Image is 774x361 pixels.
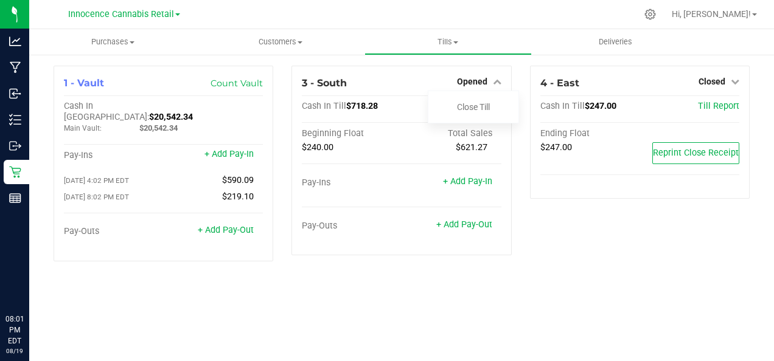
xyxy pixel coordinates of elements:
[699,77,725,86] span: Closed
[302,101,346,111] span: Cash In Till
[197,36,363,47] span: Customers
[204,149,254,159] a: + Add Pay-In
[9,61,21,74] inline-svg: Manufacturing
[457,77,487,86] span: Opened
[29,29,197,55] a: Purchases
[12,264,49,300] iframe: Resource center
[582,36,649,47] span: Deliveries
[585,101,616,111] span: $247.00
[64,176,129,185] span: [DATE] 4:02 PM EDT
[540,128,640,139] div: Ending Float
[302,221,402,232] div: Pay-Outs
[5,314,24,346] p: 08:01 PM EDT
[9,166,21,178] inline-svg: Retail
[443,176,492,187] a: + Add Pay-In
[211,78,263,89] a: Count Vault
[68,9,174,19] span: Innocence Cannabis Retail
[29,36,197,47] span: Purchases
[436,219,492,230] a: + Add Pay-Out
[198,225,254,235] a: + Add Pay-Out
[197,29,364,55] a: Customers
[302,142,333,153] span: $240.00
[643,9,658,20] div: Manage settings
[64,193,129,201] span: [DATE] 8:02 PM EDT
[149,112,193,122] span: $20,542.34
[652,142,739,164] button: Reprint Close Receipt
[672,9,751,19] span: Hi, [PERSON_NAME]!
[222,175,254,185] span: $590.09
[9,114,21,126] inline-svg: Inventory
[64,77,104,89] span: 1 - Vault
[64,124,102,132] span: Main Vault:
[64,150,164,161] div: Pay-Ins
[9,35,21,47] inline-svg: Analytics
[698,101,739,111] a: Till Report
[9,88,21,100] inline-svg: Inbound
[302,177,402,188] div: Pay-Ins
[457,102,490,112] a: Close Till
[302,128,402,139] div: Beginning Float
[402,128,501,139] div: Total Sales
[222,191,254,202] span: $219.10
[139,123,178,132] span: $20,542.34
[5,346,24,356] p: 08/19
[64,226,164,237] div: Pay-Outs
[540,77,579,89] span: 4 - East
[64,101,149,122] span: Cash In [GEOGRAPHIC_DATA]:
[653,148,739,158] span: Reprint Close Receipt
[540,101,585,111] span: Cash In Till
[346,101,378,111] span: $718.28
[456,142,487,153] span: $621.27
[365,36,531,47] span: Tills
[364,29,532,55] a: Tills
[540,142,572,153] span: $247.00
[9,192,21,204] inline-svg: Reports
[532,29,699,55] a: Deliveries
[9,140,21,152] inline-svg: Outbound
[302,77,347,89] span: 3 - South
